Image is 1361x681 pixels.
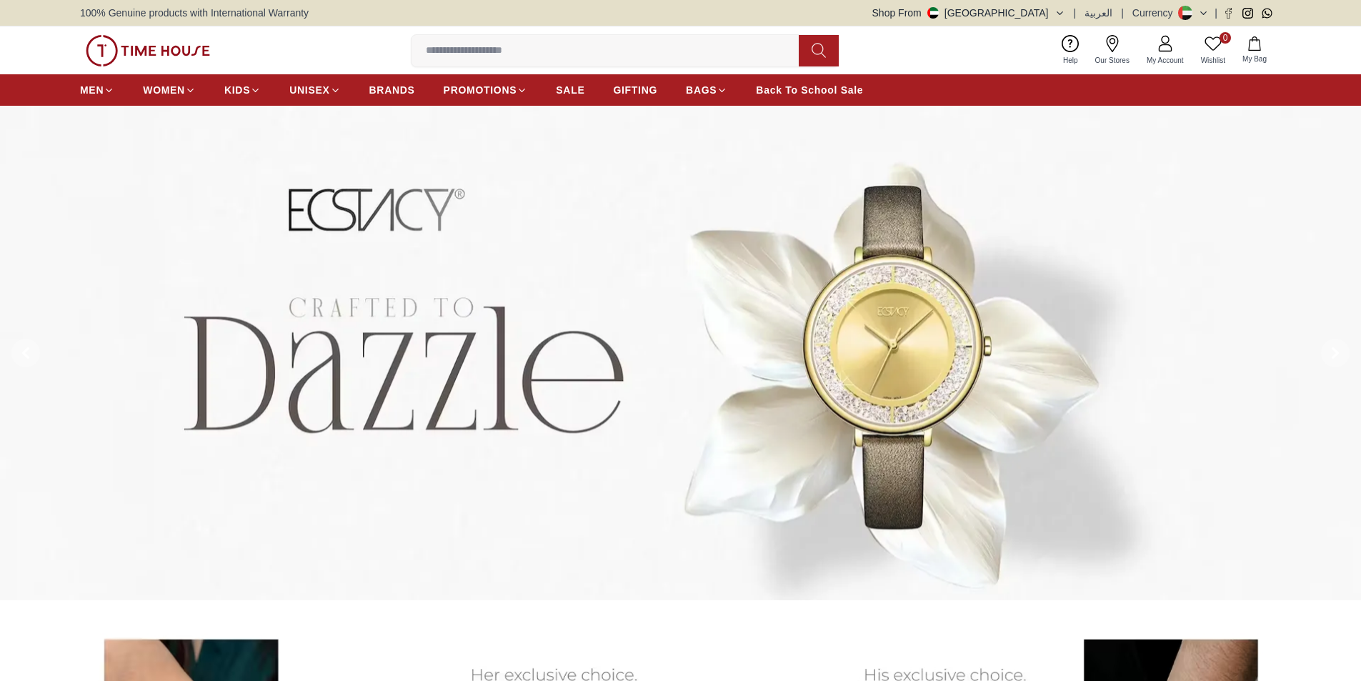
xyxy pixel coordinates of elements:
a: SALE [556,77,584,103]
a: Instagram [1242,8,1253,19]
span: | [1215,6,1217,20]
a: Back To School Sale [756,77,863,103]
span: WOMEN [143,83,185,97]
span: KIDS [224,83,250,97]
span: BAGS [686,83,717,97]
div: Currency [1132,6,1179,20]
a: Facebook [1223,8,1234,19]
span: MEN [80,83,104,97]
a: BRANDS [369,77,415,103]
img: ... [86,35,210,66]
span: 0 [1220,32,1231,44]
a: PROMOTIONS [444,77,528,103]
a: GIFTING [613,77,657,103]
a: MEN [80,77,114,103]
a: Whatsapp [1262,8,1272,19]
span: BRANDS [369,83,415,97]
a: Our Stores [1087,32,1138,69]
img: United Arab Emirates [927,7,939,19]
a: Help [1055,32,1087,69]
button: العربية [1085,6,1112,20]
span: SALE [556,83,584,97]
a: BAGS [686,77,727,103]
span: Our Stores [1090,55,1135,66]
span: UNISEX [289,83,329,97]
span: Help [1057,55,1084,66]
span: Wishlist [1195,55,1231,66]
a: UNISEX [289,77,340,103]
span: My Bag [1237,54,1272,64]
button: My Bag [1234,34,1275,67]
a: WOMEN [143,77,196,103]
span: GIFTING [613,83,657,97]
a: 0Wishlist [1192,32,1234,69]
a: KIDS [224,77,261,103]
span: PROMOTIONS [444,83,517,97]
button: Shop From[GEOGRAPHIC_DATA] [872,6,1065,20]
span: 100% Genuine products with International Warranty [80,6,309,20]
span: | [1121,6,1124,20]
span: Back To School Sale [756,83,863,97]
span: My Account [1141,55,1190,66]
span: | [1074,6,1077,20]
